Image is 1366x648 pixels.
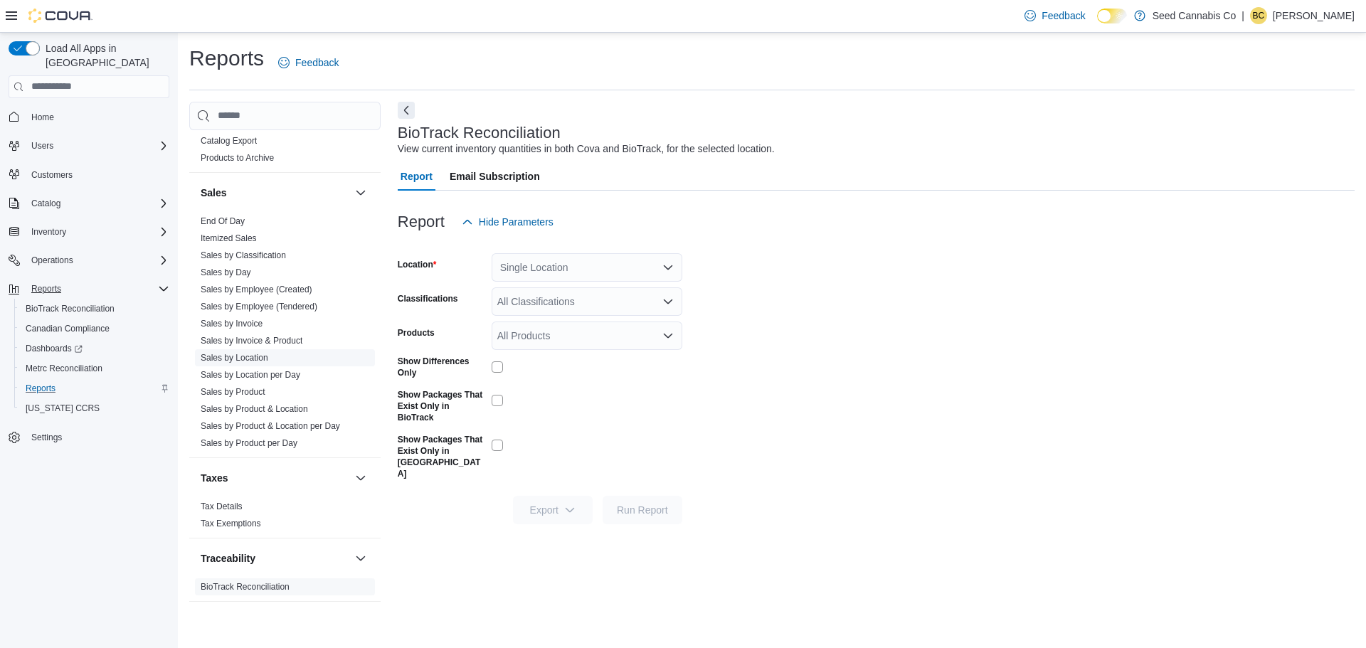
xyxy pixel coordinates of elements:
button: Customers [3,164,175,185]
span: Export [521,496,584,524]
input: Dark Mode [1097,9,1127,23]
button: Inventory [3,222,175,242]
span: Sales by Invoice [201,318,263,329]
span: Catalog Export [201,135,257,147]
div: Bonnie Caldwell [1250,7,1267,24]
button: Operations [26,252,79,269]
button: Open list of options [662,262,674,273]
span: Dashboards [26,343,83,354]
span: Users [31,140,53,152]
a: Feedback [272,48,344,77]
p: Seed Cannabis Co [1153,7,1237,24]
a: BioTrack Reconciliation [201,582,290,592]
a: Canadian Compliance [20,320,115,337]
div: View current inventory quantities in both Cova and BioTrack, for the selected location. [398,142,775,156]
span: Home [26,108,169,126]
span: BioTrack Reconciliation [26,303,115,314]
span: Operations [26,252,169,269]
button: Sales [201,186,349,200]
span: Customers [31,169,73,181]
span: Metrc Reconciliation [20,360,169,377]
a: [US_STATE] CCRS [20,400,105,417]
span: Canadian Compliance [20,320,169,337]
button: Operations [3,250,175,270]
button: Inventory [26,223,72,240]
h1: Reports [189,44,264,73]
label: Show Packages That Exist Only in BioTrack [398,389,486,423]
a: BioTrack Reconciliation [20,300,120,317]
a: Sales by Employee (Tendered) [201,302,317,312]
span: Sales by Product [201,386,265,398]
span: Feedback [1042,9,1085,23]
a: Customers [26,166,78,184]
span: Hide Parameters [479,215,554,229]
a: Metrc Reconciliation [20,360,108,377]
span: Sales by Day [201,267,251,278]
a: Sales by Product & Location [201,404,308,414]
span: Inventory [31,226,66,238]
span: Operations [31,255,73,266]
a: Sales by Invoice [201,319,263,329]
span: Sales by Location [201,352,268,363]
label: Show Differences Only [398,356,486,378]
button: Sales [352,184,369,201]
span: Report [401,162,433,191]
button: Home [3,107,175,127]
a: Feedback [1019,1,1091,30]
a: Itemized Sales [201,233,257,243]
span: Reports [31,283,61,294]
a: Sales by Location per Day [201,370,300,380]
span: End Of Day [201,216,245,227]
span: BC [1253,7,1265,24]
label: Show Packages That Exist Only in [GEOGRAPHIC_DATA] [398,434,486,479]
button: Taxes [352,469,369,487]
button: Next [398,102,415,119]
span: Users [26,137,169,154]
label: Classifications [398,293,458,304]
h3: BioTrack Reconciliation [398,124,561,142]
a: Tax Exemptions [201,519,261,529]
span: Sales by Invoice & Product [201,335,302,346]
img: Cova [28,9,92,23]
span: Canadian Compliance [26,323,110,334]
span: Settings [26,428,169,446]
span: Customers [26,166,169,184]
button: Traceability [352,550,369,567]
a: End Of Day [201,216,245,226]
button: Traceability [201,551,349,565]
a: Sales by Day [201,267,251,277]
button: Open list of options [662,296,674,307]
span: Inventory [26,223,169,240]
button: Reports [14,378,175,398]
button: Metrc Reconciliation [14,358,175,378]
a: Dashboards [20,340,88,357]
span: Run Report [617,503,668,517]
button: Settings [3,427,175,447]
span: Tax Details [201,501,243,512]
button: Reports [26,280,67,297]
span: Catalog [26,195,169,212]
a: Reports [20,380,61,397]
span: Washington CCRS [20,400,169,417]
button: Canadian Compliance [14,319,175,339]
a: Settings [26,429,68,446]
button: Hide Parameters [456,208,559,236]
a: Sales by Employee (Created) [201,285,312,294]
span: Email Subscription [450,162,540,191]
label: Location [398,259,437,270]
button: Run Report [603,496,682,524]
a: Home [26,109,60,126]
span: Sales by Employee (Tendered) [201,301,317,312]
button: Catalog [26,195,66,212]
button: Users [26,137,59,154]
span: Sales by Product & Location [201,403,308,415]
span: Products to Archive [201,152,274,164]
a: Sales by Product [201,387,265,397]
button: [US_STATE] CCRS [14,398,175,418]
span: Sales by Employee (Created) [201,284,312,295]
span: Home [31,112,54,123]
button: BioTrack Reconciliation [14,299,175,319]
span: Reports [20,380,169,397]
span: Sales by Product & Location per Day [201,420,340,432]
nav: Complex example [9,101,169,485]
